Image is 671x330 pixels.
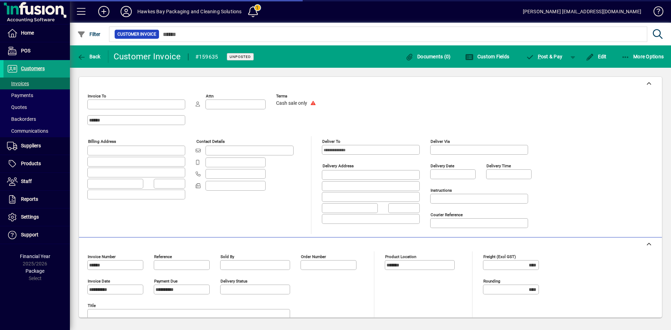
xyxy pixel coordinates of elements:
a: Home [3,24,70,42]
span: Unposted [230,54,251,59]
mat-label: Invoice date [88,279,110,284]
a: Payments [3,89,70,101]
span: Financial Year [20,254,50,259]
a: Backorders [3,113,70,125]
a: Staff [3,173,70,190]
span: Documents (0) [405,54,451,59]
button: Custom Fields [463,50,511,63]
span: Customer Invoice [117,31,156,38]
span: Edit [586,54,607,59]
mat-label: Reference [154,254,172,259]
span: Backorders [7,116,36,122]
mat-label: Title [88,303,96,308]
a: Invoices [3,78,70,89]
button: Back [75,50,102,63]
button: Documents (0) [404,50,453,63]
span: Communications [7,128,48,134]
span: Reports [21,196,38,202]
span: Products [21,161,41,166]
span: POS [21,48,30,53]
a: Reports [3,191,70,208]
button: Profile [115,5,137,18]
mat-label: Instructions [431,188,452,193]
a: Support [3,226,70,244]
span: Suppliers [21,143,41,148]
button: Filter [75,28,102,41]
button: Edit [584,50,608,63]
mat-label: Invoice To [88,94,106,98]
span: Back [77,54,101,59]
mat-label: Rounding [483,279,500,284]
mat-label: Payment due [154,279,178,284]
mat-label: Freight (excl GST) [483,254,516,259]
a: Knowledge Base [648,1,662,24]
app-page-header-button: Back [70,50,108,63]
span: Settings [21,214,39,220]
span: Filter [77,31,101,37]
a: Settings [3,208,70,226]
span: Support [21,232,38,237]
span: ost & Pay [526,54,562,59]
span: Custom Fields [465,54,509,59]
span: Package [26,268,44,274]
button: Post & Pay [522,50,566,63]
a: Products [3,155,70,173]
div: Hawkes Bay Packaging and Cleaning Solutions [137,6,242,17]
span: Cash sale only [276,101,307,106]
span: Terms [276,94,318,98]
a: POS [3,42,70,60]
span: Payments [7,93,33,98]
span: More Options [621,54,664,59]
a: Communications [3,125,70,137]
mat-label: Product location [385,254,416,259]
div: [PERSON_NAME] [EMAIL_ADDRESS][DOMAIN_NAME] [523,6,641,17]
mat-label: Courier Reference [431,212,463,217]
mat-label: Sold by [221,254,234,259]
span: Quotes [7,104,27,110]
a: Quotes [3,101,70,113]
mat-label: Deliver To [322,139,340,144]
mat-label: Order number [301,254,326,259]
span: Staff [21,178,32,184]
span: P [538,54,541,59]
span: Invoices [7,81,29,86]
mat-label: Deliver via [431,139,450,144]
span: Home [21,30,34,36]
span: Customers [21,66,45,71]
button: More Options [620,50,666,63]
div: Customer Invoice [114,51,181,62]
mat-label: Delivery time [486,163,511,168]
div: #159635 [195,51,218,63]
a: Suppliers [3,137,70,155]
mat-label: Delivery status [221,279,247,284]
button: Add [93,5,115,18]
mat-label: Invoice number [88,254,116,259]
mat-label: Attn [206,94,214,98]
mat-label: Delivery date [431,163,454,168]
